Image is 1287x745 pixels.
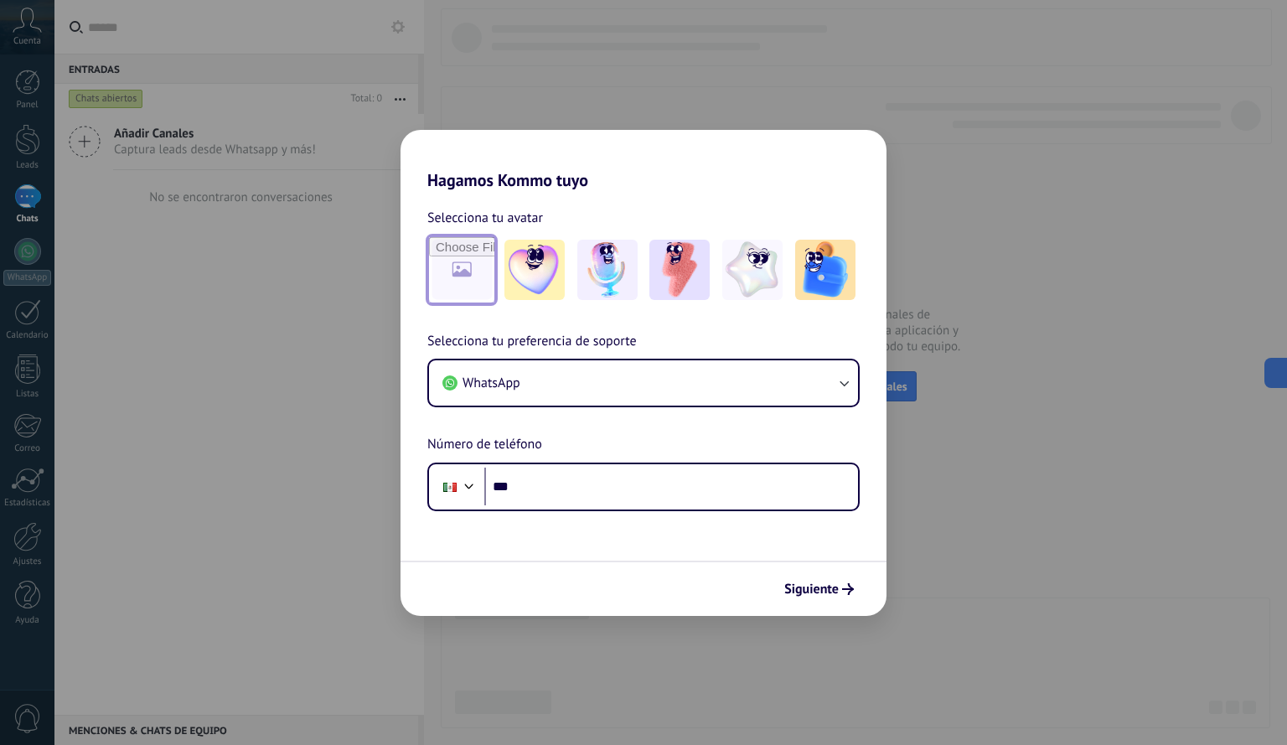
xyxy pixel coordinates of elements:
[649,240,710,300] img: -3.jpeg
[504,240,565,300] img: -1.jpeg
[784,583,839,595] span: Siguiente
[463,375,520,391] span: WhatsApp
[427,331,637,353] span: Selecciona tu preferencia de soporte
[427,434,542,456] span: Número de teléfono
[777,575,861,603] button: Siguiente
[429,360,858,406] button: WhatsApp
[434,469,466,504] div: Mexico: + 52
[722,240,783,300] img: -4.jpeg
[401,130,886,190] h2: Hagamos Kommo tuyo
[577,240,638,300] img: -2.jpeg
[795,240,855,300] img: -5.jpeg
[427,207,543,229] span: Selecciona tu avatar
